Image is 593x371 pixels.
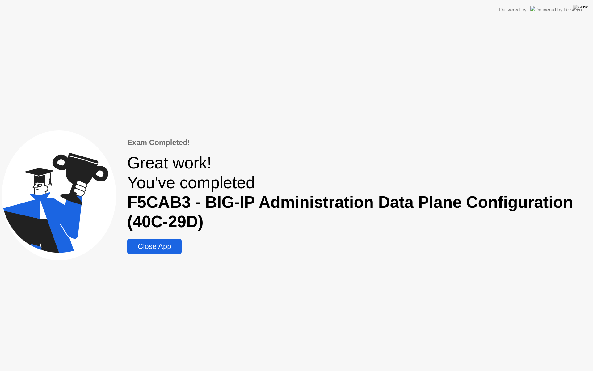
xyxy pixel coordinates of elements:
[127,153,591,231] div: Great work! You've completed
[127,193,573,231] b: F5CAB3 - BIG-IP Administration Data Plane Configuration (40C-29D)
[573,5,588,10] img: Close
[127,239,182,254] button: Close App
[530,6,582,13] img: Delivered by Rosalyn
[127,137,591,148] div: Exam Completed!
[129,242,180,251] div: Close App
[499,6,527,14] div: Delivered by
